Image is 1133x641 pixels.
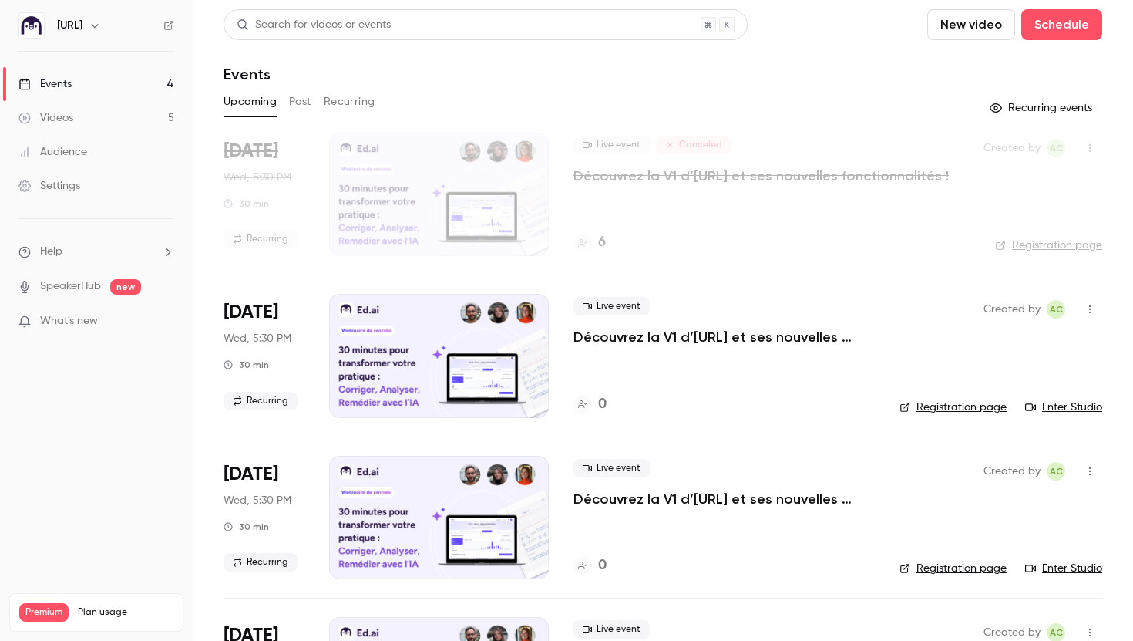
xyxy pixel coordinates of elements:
[224,553,298,572] span: Recurring
[224,230,298,248] span: Recurring
[573,136,650,154] span: Live event
[983,139,1041,157] span: Created by
[899,561,1007,576] a: Registration page
[1025,400,1102,415] a: Enter Studio
[573,394,607,415] a: 0
[324,89,375,114] button: Recurring
[573,167,949,185] a: Découvrez la V1 d’[URL] et ses nouvelles fonctionnalités !
[40,278,101,295] a: SpeakerHub
[656,136,731,154] span: Canceled
[40,313,98,329] span: What's new
[983,462,1041,481] span: Created by
[573,328,875,346] a: Découvrez la V1 d’[URL] et ses nouvelles fonctionnalités !
[224,139,278,164] span: [DATE]
[18,76,72,92] div: Events
[224,392,298,410] span: Recurring
[78,606,173,619] span: Plan usage
[224,462,278,487] span: [DATE]
[224,359,269,371] div: 30 min
[995,238,1102,253] a: Registration page
[1050,462,1063,481] span: AC
[598,555,607,576] h4: 0
[983,300,1041,319] span: Created by
[224,331,291,346] span: Wed, 5:30 PM
[40,244,62,260] span: Help
[899,400,1007,415] a: Registration page
[18,144,87,160] div: Audience
[156,315,174,329] iframe: Noticeable Trigger
[1047,462,1065,481] span: Alison Chopard
[19,603,69,622] span: Premium
[224,456,304,579] div: Oct 15 Wed, 5:30 PM (Europe/Paris)
[110,279,141,295] span: new
[224,521,269,533] div: 30 min
[18,244,174,260] li: help-dropdown-opener
[224,133,304,256] div: Oct 1 Wed, 5:30 PM (Europe/Paris)
[224,294,304,417] div: Oct 8 Wed, 5:30 PM (Europe/Paris)
[598,394,607,415] h4: 0
[573,459,650,477] span: Live event
[927,9,1015,40] button: New video
[224,493,291,508] span: Wed, 5:30 PM
[598,232,606,253] h4: 6
[224,170,291,185] span: Wed, 5:30 PM
[1025,561,1102,576] a: Enter Studio
[1021,9,1102,40] button: Schedule
[1050,139,1063,157] span: AC
[1047,300,1065,319] span: Alison Chopard
[573,555,607,576] a: 0
[1050,300,1063,319] span: AC
[18,110,73,126] div: Videos
[19,13,44,38] img: Ed.ai
[237,17,391,33] div: Search for videos or events
[224,197,269,210] div: 30 min
[983,96,1102,120] button: Recurring events
[57,18,82,33] h6: [URL]
[18,178,80,194] div: Settings
[224,89,277,114] button: Upcoming
[573,297,650,315] span: Live event
[573,620,650,639] span: Live event
[224,300,278,325] span: [DATE]
[573,232,606,253] a: 6
[1047,139,1065,157] span: Alison Chopard
[224,65,271,83] h1: Events
[573,490,875,508] a: Découvrez la V1 d’[URL] et ses nouvelles fonctionnalités !
[289,89,311,114] button: Past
